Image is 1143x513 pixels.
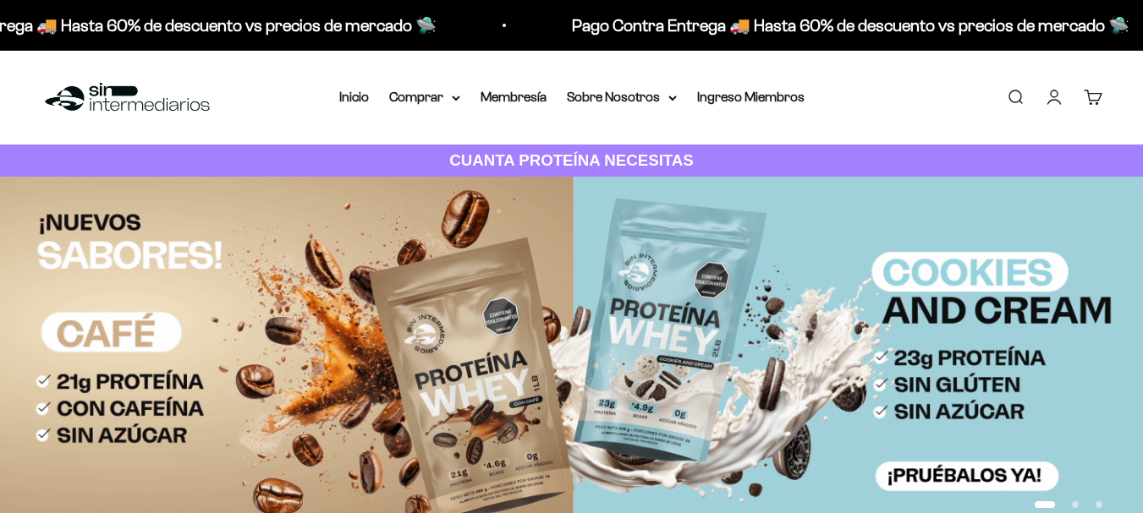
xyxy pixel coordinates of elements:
strong: CUANTA PROTEÍNA NECESITAS [449,151,694,169]
a: Ingreso Miembros [697,90,805,104]
a: Inicio [339,90,369,104]
a: Membresía [481,90,547,104]
summary: Sobre Nosotros [567,86,677,108]
p: Pago Contra Entrega 🚚 Hasta 60% de descuento vs precios de mercado 🛸 [531,12,1089,39]
summary: Comprar [389,86,460,108]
